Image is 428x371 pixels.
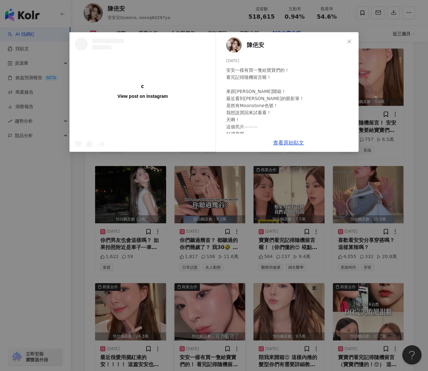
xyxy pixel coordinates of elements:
div: [DATE] [226,58,353,64]
span: 陳俋安 [247,41,264,50]
a: KOL Avatar陳俋安 [226,37,344,53]
span: close [347,39,352,44]
a: 查看原始貼文 [273,140,304,146]
img: KOL Avatar [226,37,242,53]
a: View post on Instagram [70,32,216,152]
button: Close [343,35,356,48]
div: View post on Instagram [118,93,168,99]
div: 安安一樣有買一隻給寶寶們的！ 看完記得隨機留言喔！ 來跟[PERSON_NAME]開箱！ 最近看到[PERSON_NAME]的眼影筆！ 居然有Moonstone色號！ 我想說買回來試看看！ 天啊... [226,67,353,173]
